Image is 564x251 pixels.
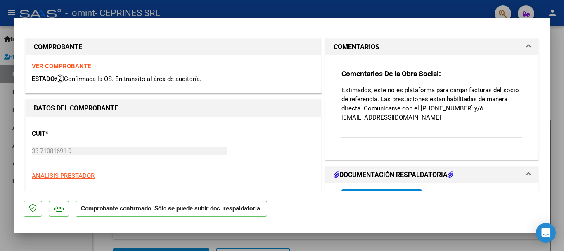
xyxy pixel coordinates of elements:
[32,172,95,179] span: ANALISIS PRESTADOR
[325,167,538,183] mat-expansion-panel-header: DOCUMENTACIÓN RESPALDATORIA
[32,75,56,83] span: ESTADO:
[34,43,82,51] strong: COMPROBANTE
[76,201,267,217] p: Comprobante confirmado. Sólo se puede subir doc. respaldatoria.
[325,55,538,159] div: COMENTARIOS
[56,75,201,83] span: Confirmada la OS. En transito al área de auditoría.
[341,189,422,205] button: Agregar Documento
[341,86,522,122] p: Estimados, este no es plataforma para cargar facturas del socio de referencia. Las prestaciones e...
[325,39,538,55] mat-expansion-panel-header: COMENTARIOS
[32,62,91,70] a: VER COMPROBANTE
[34,104,118,112] strong: DATOS DEL COMPROBANTE
[334,42,379,52] h1: COMENTARIOS
[334,170,453,180] h1: DOCUMENTACIÓN RESPALDATORIA
[341,69,441,78] strong: Comentarios De la Obra Social:
[536,223,556,243] div: Open Intercom Messenger
[32,129,117,139] p: CUIT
